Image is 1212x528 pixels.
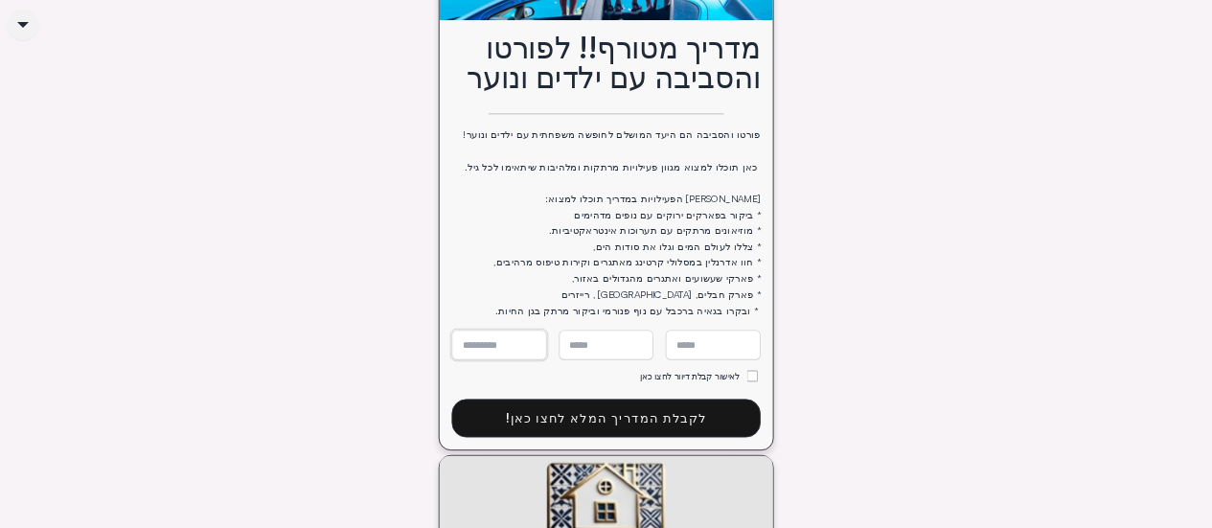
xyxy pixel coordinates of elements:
[451,33,760,103] div: מדריך מטורף!! לפורטו והסביבה עם ילדים ונוער
[451,127,760,319] div: פורטו והסביבה הם היעד המושלם לחופשה משפחתית עם ילדים ונוער! כאן תוכלו למצוא מגוון פעילויות מרתקות...
[451,399,760,437] button: לקבלת המדריך המלא לחצו כאן!
[746,370,758,382] input: לאישור קבלת דיוור לחצו כאן
[454,370,739,382] span: לאישור קבלת דיוור לחצו כאן
[506,410,706,427] div: לקבלת המדריך המלא לחצו כאן!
